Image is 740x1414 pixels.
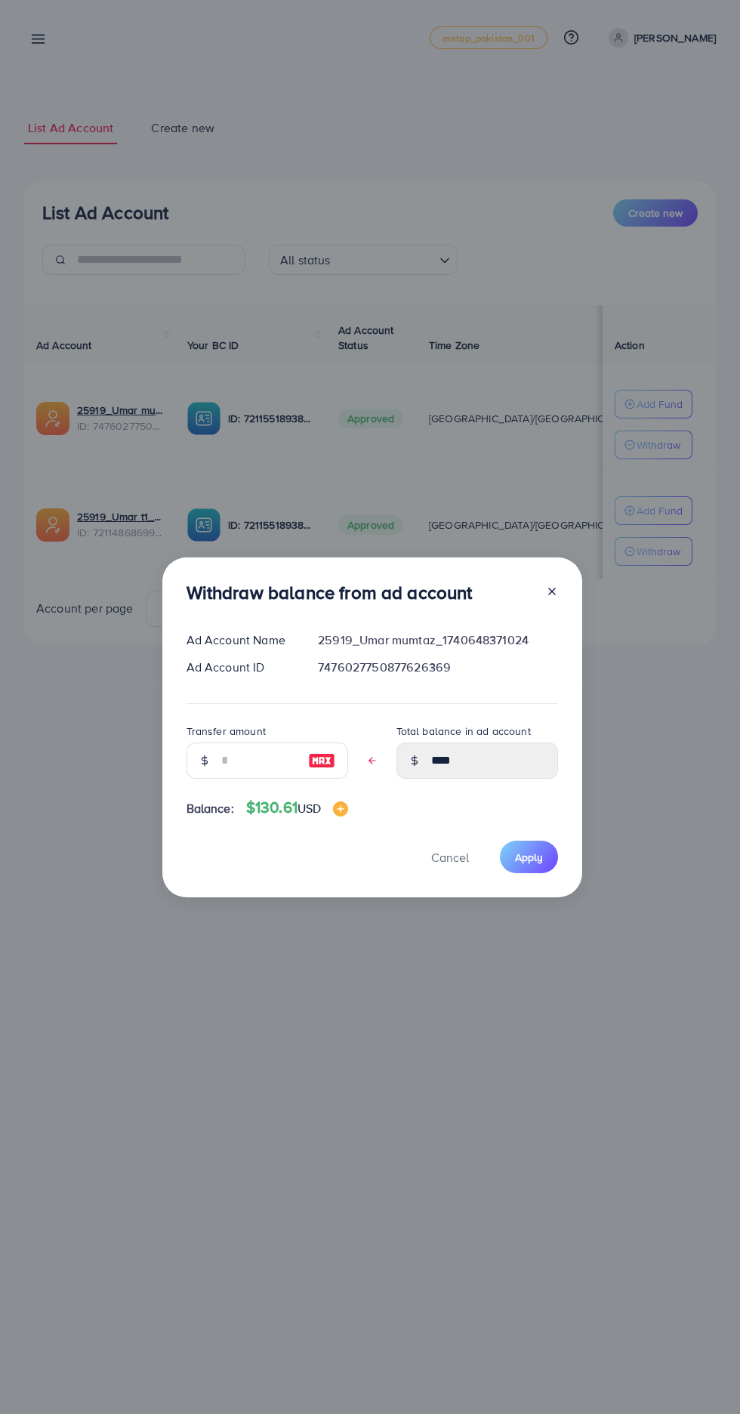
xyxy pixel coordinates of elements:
[412,841,488,873] button: Cancel
[333,801,348,817] img: image
[515,850,543,865] span: Apply
[500,841,558,873] button: Apply
[174,631,307,649] div: Ad Account Name
[174,659,307,676] div: Ad Account ID
[396,724,531,739] label: Total balance in ad account
[246,798,349,817] h4: $130.61
[431,849,469,866] span: Cancel
[676,1346,729,1403] iframe: Chat
[187,582,473,604] h3: Withdraw balance from ad account
[306,659,569,676] div: 7476027750877626369
[187,800,234,817] span: Balance:
[187,724,266,739] label: Transfer amount
[308,752,335,770] img: image
[298,800,321,817] span: USD
[306,631,569,649] div: 25919_Umar mumtaz_1740648371024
